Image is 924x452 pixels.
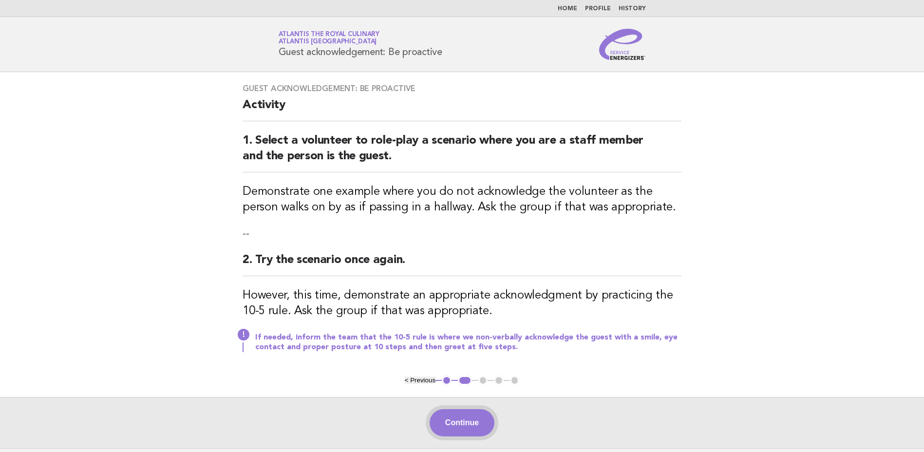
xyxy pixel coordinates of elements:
[558,6,577,12] a: Home
[243,84,681,94] h3: Guest acknowledgement: Be proactive
[599,29,646,60] img: Service Energizers
[279,32,442,57] h1: Guest acknowledgement: Be proactive
[243,252,681,276] h2: 2. Try the scenario once again.
[243,97,681,121] h2: Activity
[585,6,611,12] a: Profile
[279,31,379,45] a: Atlantis the Royal CulinaryAtlantis [GEOGRAPHIC_DATA]
[243,133,681,172] h2: 1. Select a volunteer to role-play a scenario where you are a staff member and the person is the ...
[243,184,681,215] h3: Demonstrate one example where you do not acknowledge the volunteer as the person walks on by as i...
[405,377,435,384] button: < Previous
[442,376,452,385] button: 1
[430,409,494,436] button: Continue
[255,333,681,352] p: If needed, inform the team that the 10-5 rule is where we non-verbally acknowledge the guest with...
[458,376,472,385] button: 2
[619,6,646,12] a: History
[243,227,681,241] p: --
[279,39,377,45] span: Atlantis [GEOGRAPHIC_DATA]
[243,288,681,319] h3: However, this time, demonstrate an appropriate acknowledgment by practicing the 10-5 rule. Ask th...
